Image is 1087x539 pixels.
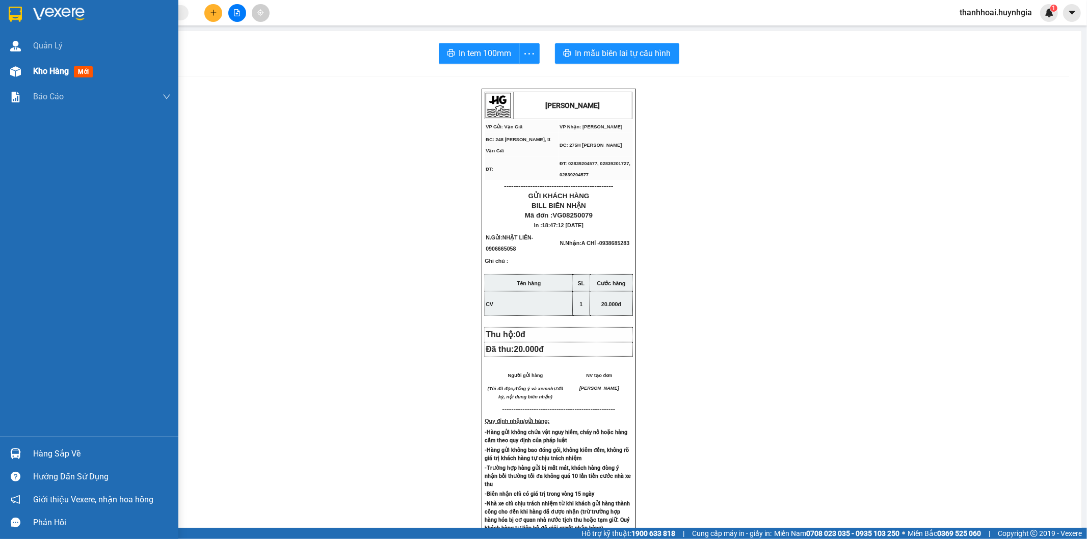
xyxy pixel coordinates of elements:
[542,222,584,228] span: 18:47:12 [DATE]
[9,33,80,47] div: 0906665058
[486,301,493,307] span: CV
[560,240,630,246] span: N.Nhận:
[560,161,630,177] span: ĐT: 02839204577, 02839201727, 02839204577
[10,41,21,51] img: warehouse-icon
[937,529,981,537] strong: 0369 525 060
[233,9,241,16] span: file-add
[989,528,990,539] span: |
[951,6,1040,19] span: thanhhoai.huynhgia
[575,47,671,60] span: In mẫu biên lai tự cấu hình
[485,258,508,272] span: Ghi chú :
[11,518,20,527] span: message
[8,64,82,76] div: 20.000
[1068,8,1077,17] span: caret-down
[486,93,511,118] img: logo
[502,406,509,413] span: ---
[1063,4,1081,22] button: caret-down
[509,406,616,413] span: -----------------------------------------------
[9,7,22,22] img: logo-vxr
[560,143,622,148] span: ĐC: 275H [PERSON_NAME]
[485,465,631,488] strong: -Trường hợp hàng gửi bị mất mát, khách hàng đòng ý nhận bồi thường tối đa không quá 10 lần tiền c...
[33,66,69,76] span: Kho hàng
[532,202,586,209] span: BILL BIÊN NHẬN
[485,418,549,424] strong: Quy định nhận/gửi hàng:
[525,211,593,219] span: Mã đơn :
[33,90,64,103] span: Báo cáo
[581,528,675,539] span: Hỗ trợ kỹ thuật:
[692,528,772,539] span: Cung cấp máy in - giấy in:
[631,529,675,537] strong: 1900 633 818
[908,528,981,539] span: Miền Bắc
[502,234,532,240] span: NHẬT LIÊN
[485,429,627,444] strong: -Hàng gửi không chứa vật nguy hiểm, cháy nổ hoặc hàng cấm theo quy định của pháp luật
[806,529,899,537] strong: 0708 023 035 - 0935 103 250
[439,43,520,64] button: printerIn tem 100mm
[252,4,270,22] button: aim
[553,211,593,219] span: VG08250079
[514,345,544,354] span: 20.000đ
[528,192,590,200] span: GỬI KHÁCH HÀNG
[599,240,629,246] span: 0938685283
[74,66,93,77] span: mới
[9,9,80,21] div: Vạn Giã
[33,515,171,530] div: Phản hồi
[563,49,571,59] span: printer
[586,373,612,378] span: NV tạo đơn
[163,93,171,101] span: down
[534,222,584,228] span: In :
[1050,5,1057,12] sup: 1
[516,330,525,339] span: 0đ
[10,92,21,102] img: solution-icon
[486,330,529,339] span: Thu hộ:
[683,528,684,539] span: |
[519,43,540,64] button: more
[486,345,544,354] span: Đã thu:
[204,4,222,22] button: plus
[578,280,585,286] strong: SL
[485,500,630,531] strong: -Nhà xe chỉ chịu trách nhiệm từ khi khách gửi hàng thành công cho đến khi hàng đã được nhận (trừ ...
[447,49,455,59] span: printer
[579,386,619,391] span: [PERSON_NAME]
[1030,530,1038,537] span: copyright
[9,21,80,33] div: NHẬT LIÊN
[210,9,217,16] span: plus
[546,101,600,110] strong: [PERSON_NAME]
[485,447,629,462] strong: -Hàng gửi không bao đóng gói, không kiểm đếm, không rõ giá trị khách hàng tự chịu trách nhiệm
[459,47,512,60] span: In tem 100mm
[508,373,543,378] span: Người gửi hàng
[597,280,626,286] strong: Cước hàng
[33,493,153,506] span: Giới thiệu Vexere, nhận hoa hồng
[1052,5,1055,12] span: 1
[10,66,21,77] img: warehouse-icon
[1045,8,1054,17] img: icon-new-feature
[555,43,679,64] button: printerIn mẫu biên lai tự cấu hình
[485,491,594,497] strong: -Biên nhận chỉ có giá trị trong vòng 15 ngày
[11,472,20,481] span: question-circle
[486,124,522,129] span: VP Gửi: Vạn Giã
[11,495,20,504] span: notification
[10,448,21,459] img: warehouse-icon
[601,301,621,307] span: 20.000đ
[87,44,169,58] div: 0938685283
[8,65,39,76] span: Đã thu :
[486,137,550,153] span: ĐC: 248 [PERSON_NAME], tt Vạn Giã
[581,240,629,246] span: A CHÍ -
[517,280,541,286] strong: Tên hàng
[580,301,583,307] span: 1
[560,124,622,129] span: VP Nhận: [PERSON_NAME]
[33,469,171,484] div: Hướng dẫn sử dụng
[774,528,899,539] span: Miền Nam
[520,47,539,60] span: more
[504,182,613,190] span: ----------------------------------------------
[486,167,493,172] span: ĐT:
[87,9,112,19] span: Nhận:
[87,9,169,32] div: [PERSON_NAME]
[902,531,905,535] span: ⚪️
[486,234,533,252] span: N.Gửi:
[257,9,264,16] span: aim
[87,32,169,44] div: A CHÍ
[9,10,24,20] span: Gửi:
[486,246,516,252] span: 0906665058
[33,39,63,52] span: Quản Lý
[488,386,548,391] em: (Tôi đã đọc,đồng ý và xem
